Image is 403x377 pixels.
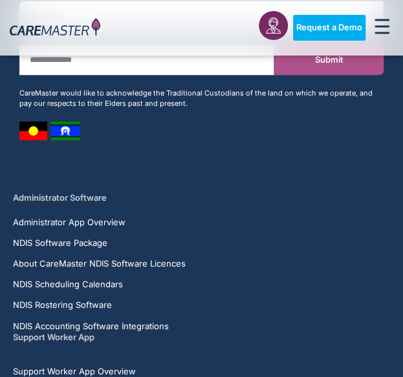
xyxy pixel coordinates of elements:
[274,45,384,75] button: Submit
[293,15,365,41] a: Request a Demo
[13,365,136,376] span: Support Worker App Overview
[13,279,390,289] a: NDIS Scheduling Calendars
[371,15,393,41] div: Menu Toggle
[13,258,390,269] a: About CareMaster NDIS Software Licences
[13,217,390,227] a: Administrator App Overview
[13,238,107,248] span: NDIS Software Package
[296,23,362,33] span: Request a Demo
[13,320,169,331] span: NDIS Accounting Software Integrations
[13,192,390,204] h5: Administrator Software
[13,217,125,227] span: Administrator App Overview
[10,18,100,38] img: CareMaster Logo
[315,55,343,65] span: Submit
[13,365,390,376] a: Support Worker App Overview
[13,258,186,269] span: About CareMaster NDIS Software Licences
[19,121,47,140] img: image 7
[171,1,215,12] span: Last Name
[51,121,80,140] img: image 8
[13,300,112,310] span: NDIS Rostering Software
[13,320,390,331] a: NDIS Accounting Software Integrations
[13,238,390,248] a: NDIS Software Package
[13,331,390,343] h5: Support Worker App
[13,279,123,289] span: NDIS Scheduling Calendars
[19,88,384,108] div: CareMaster would like to acknowledge the Traditional Custodians of the land on which we operate, ...
[13,300,390,310] a: NDIS Rostering Software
